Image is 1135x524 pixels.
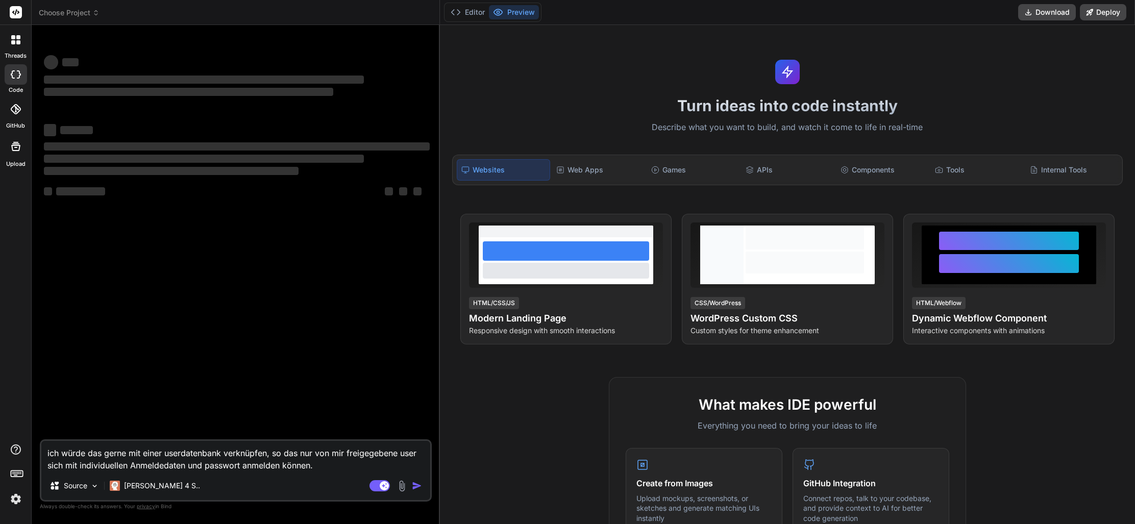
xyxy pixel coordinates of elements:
[626,394,949,415] h2: What makes IDE powerful
[64,481,87,491] p: Source
[836,159,929,181] div: Components
[6,121,25,130] label: GitHub
[803,477,939,489] h4: GitHub Integration
[44,88,333,96] span: ‌
[124,481,200,491] p: [PERSON_NAME] 4 S..
[44,155,364,163] span: ‌
[413,187,422,195] span: ‌
[626,419,949,432] p: Everything you need to bring your ideas to life
[690,297,745,309] div: CSS/WordPress
[110,481,120,491] img: Claude 4 Sonnet
[1026,159,1118,181] div: Internal Tools
[647,159,739,181] div: Games
[7,490,24,508] img: settings
[44,124,56,136] span: ‌
[90,482,99,490] img: Pick Models
[62,58,79,66] span: ‌
[6,160,26,168] label: Upload
[446,96,1129,115] h1: Turn ideas into code instantly
[552,159,645,181] div: Web Apps
[469,326,663,336] p: Responsive design with smooth interactions
[1080,4,1126,20] button: Deploy
[41,441,430,471] textarea: ich würde das gerne mit einer userdatenbank verknüpfen, so das nur von mir freigegebene user sich...
[803,493,939,523] p: Connect repos, talk to your codebase, and provide context to AI for better code generation
[44,55,58,69] span: ‌
[44,76,364,84] span: ‌
[690,326,884,336] p: Custom styles for theme enhancement
[1018,4,1076,20] button: Download
[44,167,299,175] span: ‌
[457,159,550,181] div: Websites
[56,187,105,195] span: ‌
[5,52,27,60] label: threads
[412,481,422,491] img: icon
[469,311,663,326] h4: Modern Landing Page
[399,187,407,195] span: ‌
[931,159,1023,181] div: Tools
[636,477,772,489] h4: Create from Images
[489,5,539,19] button: Preview
[137,503,155,509] span: privacy
[446,121,1129,134] p: Describe what you want to build, and watch it come to life in real-time
[40,502,432,511] p: Always double-check its answers. Your in Bind
[9,86,23,94] label: code
[469,297,519,309] div: HTML/CSS/JS
[44,187,52,195] span: ‌
[60,126,93,134] span: ‌
[39,8,100,18] span: Choose Project
[636,493,772,523] p: Upload mockups, screenshots, or sketches and generate matching UIs instantly
[396,480,408,492] img: attachment
[912,297,966,309] div: HTML/Webflow
[690,311,884,326] h4: WordPress Custom CSS
[742,159,834,181] div: APIs
[447,5,489,19] button: Editor
[44,142,430,151] span: ‌
[912,326,1106,336] p: Interactive components with animations
[385,187,393,195] span: ‌
[912,311,1106,326] h4: Dynamic Webflow Component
